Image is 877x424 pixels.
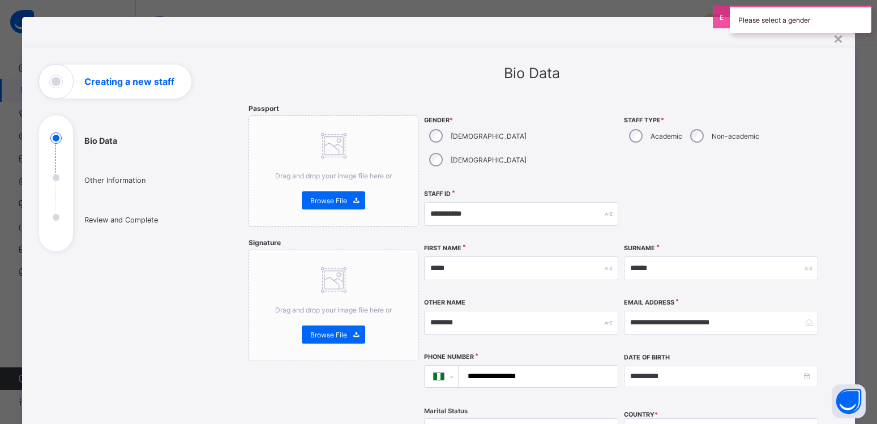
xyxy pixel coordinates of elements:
label: [DEMOGRAPHIC_DATA] [451,156,527,164]
div: Drag and drop your image file here orBrowse File [249,250,418,361]
h1: Creating a new staff [84,77,174,86]
label: Surname [624,245,655,252]
label: [DEMOGRAPHIC_DATA] [451,132,527,140]
div: Please select a gender [730,6,871,33]
span: Passport [249,104,279,113]
span: COUNTRY [624,411,658,418]
label: Non-academic [712,132,759,140]
span: Drag and drop your image file here or [275,172,392,180]
label: First Name [424,245,461,252]
label: Email Address [624,299,674,306]
span: Signature [249,238,281,247]
label: Other Name [424,299,465,306]
span: Browse File [310,196,347,205]
label: Phone Number [424,353,474,361]
label: Date of Birth [624,354,670,361]
span: Bio Data [504,65,560,82]
div: Drag and drop your image file here orBrowse File [249,115,418,227]
span: Drag and drop your image file here or [275,306,392,314]
span: Marital Status [424,407,468,415]
label: Staff ID [424,190,451,198]
button: Open asap [832,384,866,418]
span: Gender [424,117,618,124]
span: Browse File [310,331,347,339]
span: Staff Type [624,117,818,124]
label: Academic [651,132,682,140]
